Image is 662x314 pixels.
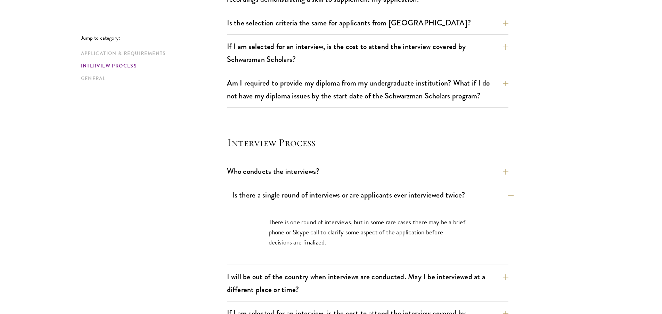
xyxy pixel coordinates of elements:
[81,62,223,70] a: Interview Process
[227,163,508,179] button: Who conducts the interviews?
[227,136,508,150] h4: Interview Process
[81,50,223,57] a: Application & Requirements
[227,39,508,67] button: If I am selected for an interview, is the cost to attend the interview covered by Schwarzman Scho...
[227,15,508,31] button: Is the selection criteria the same for applicants from [GEOGRAPHIC_DATA]?
[81,75,223,82] a: General
[227,269,508,297] button: I will be out of the country when interviews are conducted. May I be interviewed at a different p...
[232,187,514,203] button: Is there a single round of interviews or are applicants ever interviewed twice?
[81,35,227,41] p: Jump to category:
[227,75,508,104] button: Am I required to provide my diploma from my undergraduate institution? What if I do not have my d...
[269,217,467,247] p: There is one round of interviews, but in some rare cases there may be a brief phone or Skype call...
